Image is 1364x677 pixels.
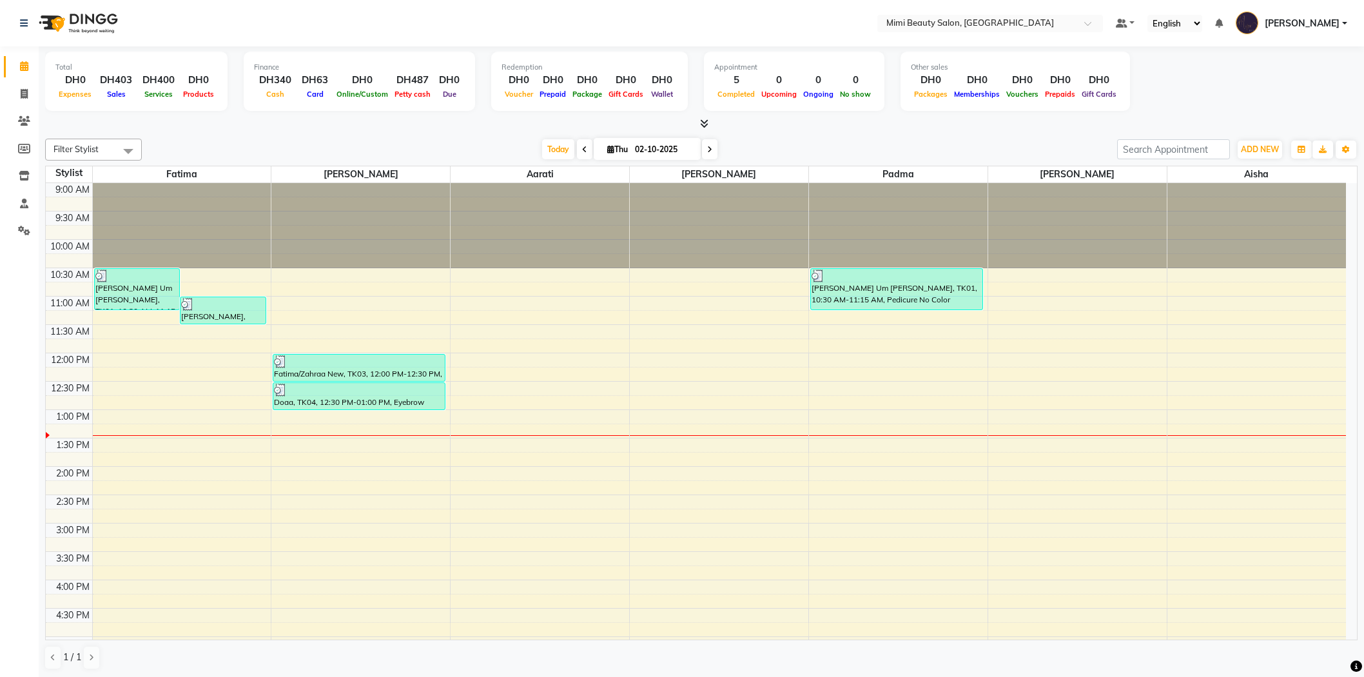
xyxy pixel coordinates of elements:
div: Doaa, TK04, 12:30 PM-01:00 PM, Eyebrow Threading [273,383,445,409]
div: DH0 [502,73,536,88]
div: DH487 [391,73,434,88]
span: Filter Stylist [54,144,99,154]
div: Redemption [502,62,677,73]
span: Card [304,90,327,99]
div: 1:00 PM [54,410,92,424]
span: Products [180,90,217,99]
button: ADD NEW [1238,141,1282,159]
div: DH0 [1042,73,1078,88]
span: Prepaid [536,90,569,99]
div: Total [55,62,217,73]
span: Petty cash [391,90,434,99]
span: Fatima [93,166,271,182]
div: DH0 [647,73,677,88]
div: 9:30 AM [53,211,92,225]
span: Sales [104,90,129,99]
div: DH0 [951,73,1003,88]
span: [PERSON_NAME] [630,166,808,182]
div: 0 [837,73,874,88]
div: DH0 [434,73,465,88]
div: [PERSON_NAME], TK02, 11:00 AM-11:30 AM, Eyebrow Threading [180,297,266,324]
span: Memberships [951,90,1003,99]
span: Voucher [502,90,536,99]
div: Fatima/Zahraa New, TK03, 12:00 PM-12:30 PM, Eyebrow Threading [273,355,445,381]
div: 10:00 AM [48,240,92,253]
div: 5 [714,73,758,88]
span: Thu [604,144,631,154]
span: Completed [714,90,758,99]
span: Aisha [1167,166,1346,182]
span: Padma [809,166,988,182]
div: DH0 [569,73,605,88]
div: 0 [800,73,837,88]
span: Cash [263,90,287,99]
div: [PERSON_NAME] Um [PERSON_NAME], TK01, 10:30 AM-11:15 AM, Pedicure No Color [811,269,982,309]
div: 12:30 PM [48,382,92,395]
div: DH0 [55,73,95,88]
div: 2:30 PM [54,495,92,509]
div: DH0 [1003,73,1042,88]
span: Upcoming [758,90,800,99]
div: DH340 [254,73,297,88]
div: 5:00 PM [54,637,92,651]
div: Other sales [911,62,1120,73]
input: Search Appointment [1117,139,1230,159]
div: 4:30 PM [54,609,92,622]
span: Services [141,90,176,99]
div: 1:30 PM [54,438,92,452]
span: Wallet [648,90,676,99]
div: 3:30 PM [54,552,92,565]
span: Gift Cards [1078,90,1120,99]
div: DH63 [297,73,333,88]
div: 10:30 AM [48,268,92,282]
span: Aarati [451,166,629,182]
div: 11:30 AM [48,325,92,338]
div: 0 [758,73,800,88]
span: [PERSON_NAME] [988,166,1167,182]
span: Ongoing [800,90,837,99]
div: 12:00 PM [48,353,92,367]
div: 11:00 AM [48,297,92,310]
div: DH0 [1078,73,1120,88]
img: Lyn [1236,12,1258,34]
div: DH0 [180,73,217,88]
div: [PERSON_NAME] Um [PERSON_NAME], TK01, 10:30 AM-11:15 AM, Roots Color [95,269,180,309]
span: [PERSON_NAME] [271,166,450,182]
span: Vouchers [1003,90,1042,99]
input: 2025-10-02 [631,140,696,159]
span: 1 / 1 [63,651,81,664]
div: Finance [254,62,465,73]
span: Prepaids [1042,90,1078,99]
span: Expenses [55,90,95,99]
div: DH0 [536,73,569,88]
span: Gift Cards [605,90,647,99]
span: No show [837,90,874,99]
span: [PERSON_NAME] [1265,17,1340,30]
div: DH0 [605,73,647,88]
span: Today [542,139,574,159]
div: 9:00 AM [53,183,92,197]
div: DH400 [137,73,180,88]
span: Package [569,90,605,99]
div: 3:00 PM [54,524,92,537]
span: Packages [911,90,951,99]
div: DH0 [333,73,391,88]
div: Stylist [46,166,92,180]
div: DH403 [95,73,137,88]
img: logo [33,5,121,41]
span: Online/Custom [333,90,391,99]
div: 4:00 PM [54,580,92,594]
div: DH0 [911,73,951,88]
div: Appointment [714,62,874,73]
div: 2:00 PM [54,467,92,480]
span: Due [440,90,460,99]
span: ADD NEW [1241,144,1279,154]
